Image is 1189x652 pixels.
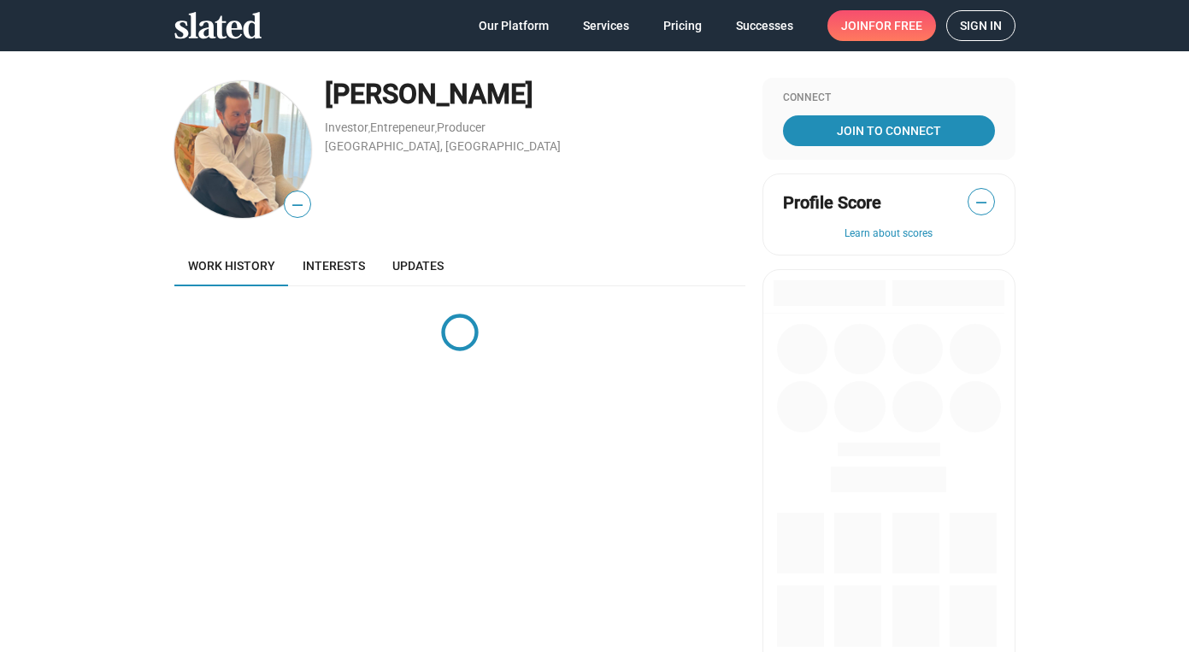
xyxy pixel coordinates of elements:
[722,10,807,41] a: Successes
[786,115,992,146] span: Join To Connect
[946,10,1015,41] a: Sign in
[325,139,561,153] a: [GEOGRAPHIC_DATA], [GEOGRAPHIC_DATA]
[368,124,370,133] span: ,
[303,259,365,273] span: Interests
[379,245,457,286] a: Updates
[663,10,702,41] span: Pricing
[783,227,995,241] button: Learn about scores
[174,81,311,218] img: Joey Suquet
[841,10,922,41] span: Join
[285,194,310,216] span: —
[650,10,715,41] a: Pricing
[868,10,922,41] span: for free
[583,10,629,41] span: Services
[783,191,881,214] span: Profile Score
[960,11,1002,40] span: Sign in
[569,10,643,41] a: Services
[827,10,936,41] a: Joinfor free
[370,120,435,134] a: Entrepeneur
[289,245,379,286] a: Interests
[437,120,486,134] a: Producer
[783,115,995,146] a: Join To Connect
[465,10,562,41] a: Our Platform
[188,259,275,273] span: Work history
[968,191,994,214] span: —
[392,259,444,273] span: Updates
[736,10,793,41] span: Successes
[479,10,549,41] span: Our Platform
[435,124,437,133] span: ,
[325,76,745,113] div: [PERSON_NAME]
[325,120,368,134] a: Investor
[174,245,289,286] a: Work history
[783,91,995,105] div: Connect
